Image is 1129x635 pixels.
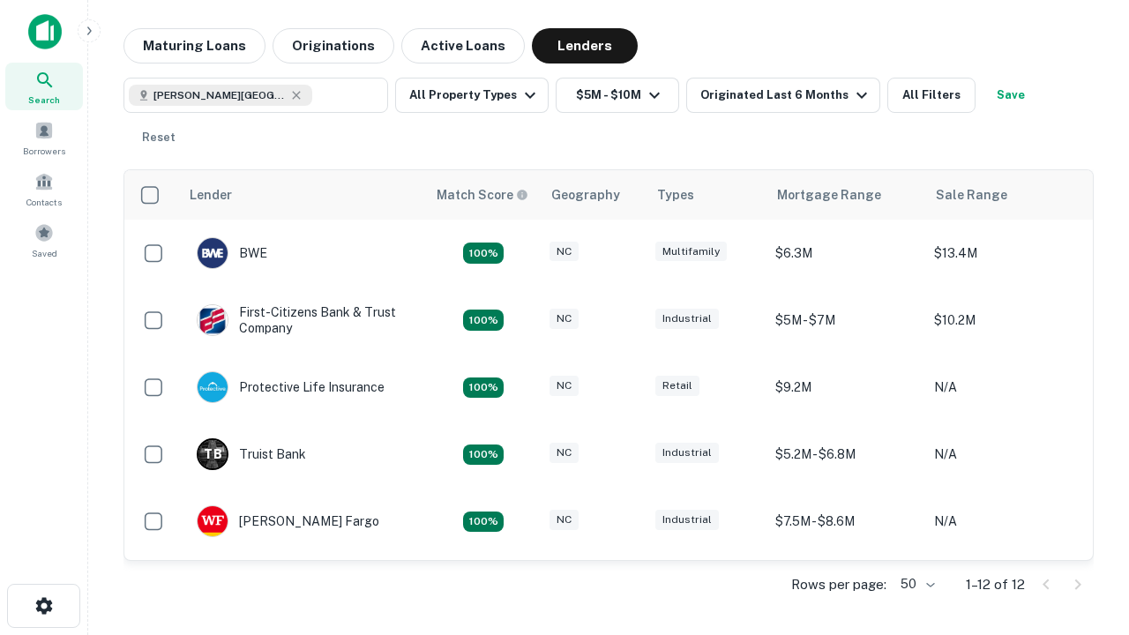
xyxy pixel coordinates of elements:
[686,78,880,113] button: Originated Last 6 Months
[463,512,504,533] div: Matching Properties: 2, hasApolloMatch: undefined
[197,505,379,537] div: [PERSON_NAME] Fargo
[1041,437,1129,522] iframe: Chat Widget
[550,443,579,463] div: NC
[463,310,504,331] div: Matching Properties: 2, hasApolloMatch: undefined
[936,184,1007,205] div: Sale Range
[550,242,579,262] div: NC
[198,238,228,268] img: picture
[153,87,286,103] span: [PERSON_NAME][GEOGRAPHIC_DATA], [GEOGRAPHIC_DATA]
[131,120,187,155] button: Reset
[551,184,620,205] div: Geography
[541,170,647,220] th: Geography
[401,28,525,63] button: Active Loans
[966,574,1025,595] p: 1–12 of 12
[532,28,638,63] button: Lenders
[550,510,579,530] div: NC
[766,555,925,622] td: $8.8M
[657,184,694,205] div: Types
[395,78,549,113] button: All Property Types
[925,421,1084,488] td: N/A
[123,28,265,63] button: Maturing Loans
[28,14,62,49] img: capitalize-icon.png
[426,170,541,220] th: Capitalize uses an advanced AI algorithm to match your search with the best lender. The match sco...
[179,170,426,220] th: Lender
[463,377,504,399] div: Matching Properties: 2, hasApolloMatch: undefined
[463,444,504,466] div: Matching Properties: 3, hasApolloMatch: undefined
[655,242,727,262] div: Multifamily
[28,93,60,107] span: Search
[26,195,62,209] span: Contacts
[197,438,306,470] div: Truist Bank
[23,144,65,158] span: Borrowers
[925,354,1084,421] td: N/A
[766,488,925,555] td: $7.5M - $8.6M
[766,170,925,220] th: Mortgage Range
[655,309,719,329] div: Industrial
[437,185,525,205] h6: Match Score
[925,170,1084,220] th: Sale Range
[556,78,679,113] button: $5M - $10M
[766,220,925,287] td: $6.3M
[983,78,1039,113] button: Save your search to get updates of matches that match your search criteria.
[925,555,1084,622] td: N/A
[791,574,886,595] p: Rows per page:
[198,305,228,335] img: picture
[198,506,228,536] img: picture
[437,185,528,205] div: Capitalize uses an advanced AI algorithm to match your search with the best lender. The match sco...
[204,445,221,464] p: T B
[887,78,976,113] button: All Filters
[463,243,504,264] div: Matching Properties: 2, hasApolloMatch: undefined
[197,237,267,269] div: BWE
[655,443,719,463] div: Industrial
[32,246,57,260] span: Saved
[655,376,699,396] div: Retail
[273,28,394,63] button: Originations
[700,85,872,106] div: Originated Last 6 Months
[647,170,766,220] th: Types
[5,165,83,213] a: Contacts
[550,376,579,396] div: NC
[197,371,385,403] div: Protective Life Insurance
[550,309,579,329] div: NC
[197,304,408,336] div: First-citizens Bank & Trust Company
[655,510,719,530] div: Industrial
[766,421,925,488] td: $5.2M - $6.8M
[766,354,925,421] td: $9.2M
[5,63,83,110] a: Search
[925,220,1084,287] td: $13.4M
[198,372,228,402] img: picture
[777,184,881,205] div: Mortgage Range
[5,114,83,161] a: Borrowers
[766,287,925,354] td: $5M - $7M
[893,571,938,597] div: 50
[5,216,83,264] a: Saved
[925,287,1084,354] td: $10.2M
[190,184,232,205] div: Lender
[925,488,1084,555] td: N/A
